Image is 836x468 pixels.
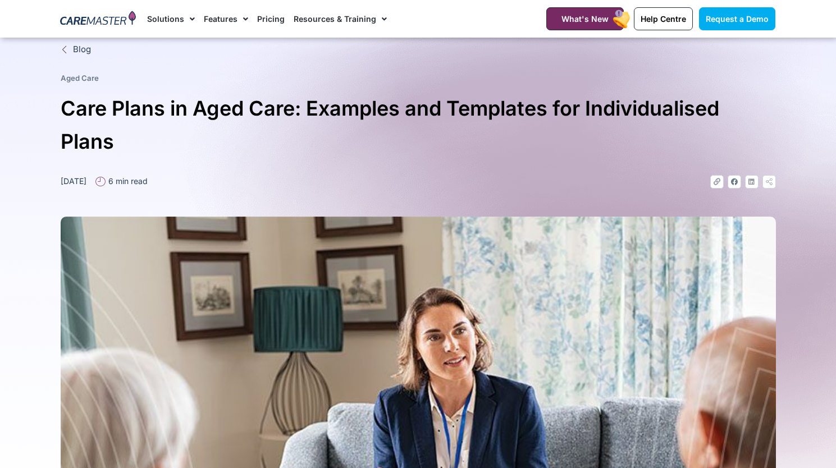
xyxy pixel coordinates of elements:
[70,43,91,56] span: Blog
[706,14,769,24] span: Request a Demo
[634,7,693,30] a: Help Centre
[61,176,86,186] time: [DATE]
[546,7,624,30] a: What's New
[61,92,776,158] h1: Care Plans in Aged Care: Examples and Templates for Individualised Plans
[61,43,776,56] a: Blog
[61,74,99,82] a: Aged Care
[641,14,686,24] span: Help Centre
[561,14,609,24] span: What's New
[699,7,775,30] a: Request a Demo
[60,11,136,27] img: CareMaster Logo
[106,175,148,187] span: 6 min read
